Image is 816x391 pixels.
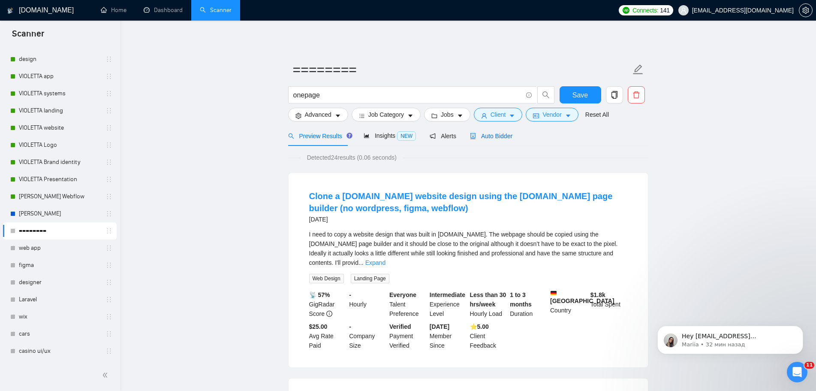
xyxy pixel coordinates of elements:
a: Laravel [19,291,100,308]
input: Search Freelance Jobs... [293,90,522,100]
b: $ 1.8k [590,291,605,298]
span: area-chart [364,133,370,139]
b: 📡 57% [309,291,330,298]
button: Save [560,86,601,103]
b: - [349,323,351,330]
span: bars [359,112,365,119]
span: holder [105,142,112,149]
span: search [288,133,294,139]
a: VIOLETTA Brand identity [19,154,100,171]
div: Tooltip anchor [346,132,353,139]
span: Alerts [430,133,456,139]
a: setting [799,7,813,14]
a: VIOLETTA app [19,68,100,85]
a: ======== [19,222,100,239]
span: holder [105,279,112,286]
span: Detected 24 results (0.06 seconds) [301,153,403,162]
span: delete [628,91,644,99]
img: upwork-logo.png [623,7,629,14]
a: figma [19,257,100,274]
span: Web Design [309,274,344,283]
a: designer [19,274,100,291]
span: holder [105,193,112,200]
span: holder [105,107,112,114]
button: copy [606,86,623,103]
button: setting [799,3,813,17]
a: web app [19,239,100,257]
iframe: Intercom notifications сообщение [644,308,816,368]
b: ⭐️ 5.00 [470,323,489,330]
a: VIOLETTA Logo [19,136,100,154]
span: Save [572,90,588,100]
button: barsJob Categorycaret-down [352,108,421,121]
span: folder [431,112,437,119]
a: Expand [365,259,385,266]
b: $25.00 [309,323,328,330]
span: holder [105,330,112,337]
div: Talent Preference [388,290,428,318]
button: settingAdvancedcaret-down [288,108,348,121]
span: caret-down [565,112,571,119]
a: cars [19,325,100,343]
input: Scanner name... [293,59,631,80]
span: Preview Results [288,133,350,139]
span: search [538,91,554,99]
span: holder [105,245,112,252]
a: Clone a [DOMAIN_NAME] website design using the [DOMAIN_NAME] page builder (no wordpress, figma, w... [309,191,613,213]
a: Reset All [585,110,609,119]
div: GigRadar Score [307,290,348,318]
span: Vendor [542,110,561,119]
a: wix [19,308,100,325]
span: 11 [804,362,814,369]
b: [DATE] [430,323,449,330]
span: copy [606,91,623,99]
div: Member Since [428,322,468,350]
button: idcardVendorcaret-down [526,108,578,121]
img: 🇩🇪 [551,290,557,296]
span: Job Category [368,110,404,119]
div: Country [548,290,589,318]
span: setting [295,112,301,119]
span: holder [105,313,112,320]
a: [PERSON_NAME] [19,205,100,222]
b: 1 to 3 months [510,291,532,308]
a: VIOLETTA systems [19,85,100,102]
a: dashboardDashboard [144,6,183,14]
span: Connects: [632,6,658,15]
span: holder [105,159,112,166]
span: info-circle [326,311,332,317]
div: Hourly [347,290,388,318]
span: user [681,7,687,13]
span: Insights [364,132,416,139]
span: Auto Bidder [470,133,512,139]
span: info-circle [526,92,532,98]
span: user [481,112,487,119]
span: holder [105,348,112,355]
a: searchScanner [200,6,232,14]
a: design [19,51,100,68]
iframe: Intercom live chat [787,362,807,382]
div: I need to copy a website design that was built in [DOMAIN_NAME]. The webpage should be copied usi... [309,230,627,267]
span: NEW [397,131,416,141]
span: holder [105,124,112,131]
span: holder [105,90,112,97]
span: robot [470,133,476,139]
span: Jobs [441,110,454,119]
span: Client [491,110,506,119]
span: Advanced [305,110,331,119]
button: folderJobscaret-down [424,108,470,121]
a: VIOLETTA landing [19,102,100,119]
span: holder [105,56,112,63]
span: edit [632,64,644,75]
a: [PERSON_NAME] Webflow [19,188,100,205]
div: Payment Verified [388,322,428,350]
span: double-left [102,371,111,379]
span: holder [105,73,112,80]
a: casino ui/ux [19,343,100,360]
span: setting [799,7,812,14]
span: caret-down [457,112,463,119]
